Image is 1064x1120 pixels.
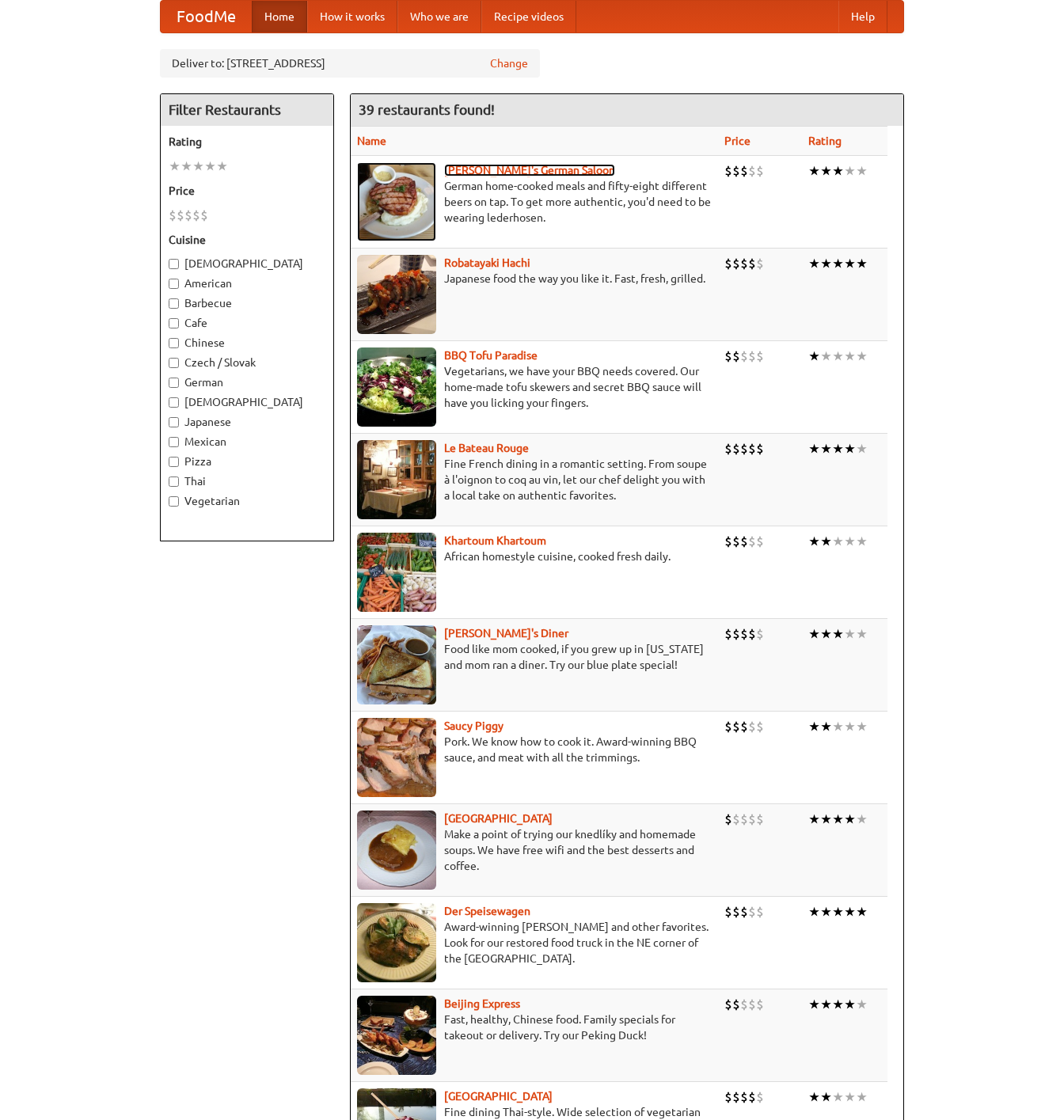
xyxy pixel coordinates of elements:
li: ★ [808,811,820,828]
li: $ [740,625,748,643]
li: $ [740,255,748,272]
a: Le Bateau Rouge [444,442,529,454]
li: ★ [820,440,832,457]
li: ★ [856,347,868,365]
input: [DEMOGRAPHIC_DATA] [169,397,179,408]
li: $ [732,625,740,643]
li: $ [748,347,756,365]
li: ★ [856,533,868,550]
p: German home-cooked meals and fifty-eight different beers on tap. To get more authentic, you'd nee... [357,178,712,226]
li: ★ [169,158,180,175]
li: $ [748,440,756,457]
ng-pluralize: 39 restaurants found! [359,102,495,117]
li: $ [756,162,764,180]
img: khartoum.jpg [357,533,436,612]
li: ★ [832,162,844,180]
label: [DEMOGRAPHIC_DATA] [169,256,325,271]
h5: Price [169,183,325,199]
b: [PERSON_NAME]'s Diner [444,627,568,640]
li: ★ [808,996,820,1013]
li: $ [740,718,748,735]
li: ★ [856,718,868,735]
a: Price [724,135,750,147]
p: Award-winning [PERSON_NAME] and other favorites. Look for our restored food truck in the NE corne... [357,919,712,966]
input: Chinese [169,338,179,348]
li: ★ [832,996,844,1013]
a: Khartoum Khartoum [444,534,546,547]
b: Robatayaki Hachi [444,256,530,269]
li: ★ [832,440,844,457]
label: Pizza [169,454,325,469]
li: ★ [180,158,192,175]
b: [GEOGRAPHIC_DATA] [444,1090,553,1103]
li: $ [756,625,764,643]
img: beijing.jpg [357,996,436,1075]
label: Japanese [169,414,325,430]
a: Who we are [397,1,481,32]
li: $ [724,1088,732,1106]
li: $ [756,440,764,457]
li: $ [748,1088,756,1106]
li: ★ [844,718,856,735]
a: Change [490,55,528,71]
li: ★ [820,347,832,365]
li: ★ [844,1088,856,1106]
a: Beijing Express [444,997,520,1010]
li: $ [192,207,200,224]
label: Chinese [169,335,325,351]
li: $ [732,1088,740,1106]
img: czechpoint.jpg [357,811,436,890]
input: Japanese [169,417,179,427]
li: ★ [808,625,820,643]
a: Name [357,135,386,147]
b: Saucy Piggy [444,719,503,732]
li: $ [732,811,740,828]
li: ★ [844,811,856,828]
a: How it works [307,1,397,32]
li: ★ [856,996,868,1013]
a: [GEOGRAPHIC_DATA] [444,812,553,825]
li: $ [756,718,764,735]
li: ★ [844,162,856,180]
li: ★ [832,1088,844,1106]
li: ★ [844,996,856,1013]
li: ★ [832,533,844,550]
li: ★ [856,1088,868,1106]
label: Barbecue [169,295,325,311]
li: ★ [832,347,844,365]
li: $ [740,533,748,550]
li: ★ [820,625,832,643]
li: $ [748,533,756,550]
div: Deliver to: [STREET_ADDRESS] [160,49,540,78]
li: ★ [856,162,868,180]
li: $ [732,347,740,365]
li: ★ [820,903,832,921]
a: BBQ Tofu Paradise [444,349,538,362]
input: Cafe [169,318,179,328]
li: ★ [820,533,832,550]
li: $ [756,1088,764,1106]
input: Barbecue [169,298,179,309]
a: Der Speisewagen [444,905,530,917]
li: $ [184,207,192,224]
li: $ [724,347,732,365]
li: ★ [820,996,832,1013]
input: [DEMOGRAPHIC_DATA] [169,259,179,269]
a: FoodMe [161,1,252,32]
img: esthers.jpg [357,162,436,241]
label: Mexican [169,434,325,450]
li: ★ [808,718,820,735]
li: $ [200,207,208,224]
li: $ [740,162,748,180]
img: tofuparadise.jpg [357,347,436,427]
input: American [169,279,179,289]
a: Recipe videos [481,1,576,32]
li: $ [748,811,756,828]
li: $ [732,255,740,272]
label: Cafe [169,315,325,331]
li: $ [756,533,764,550]
li: $ [740,347,748,365]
